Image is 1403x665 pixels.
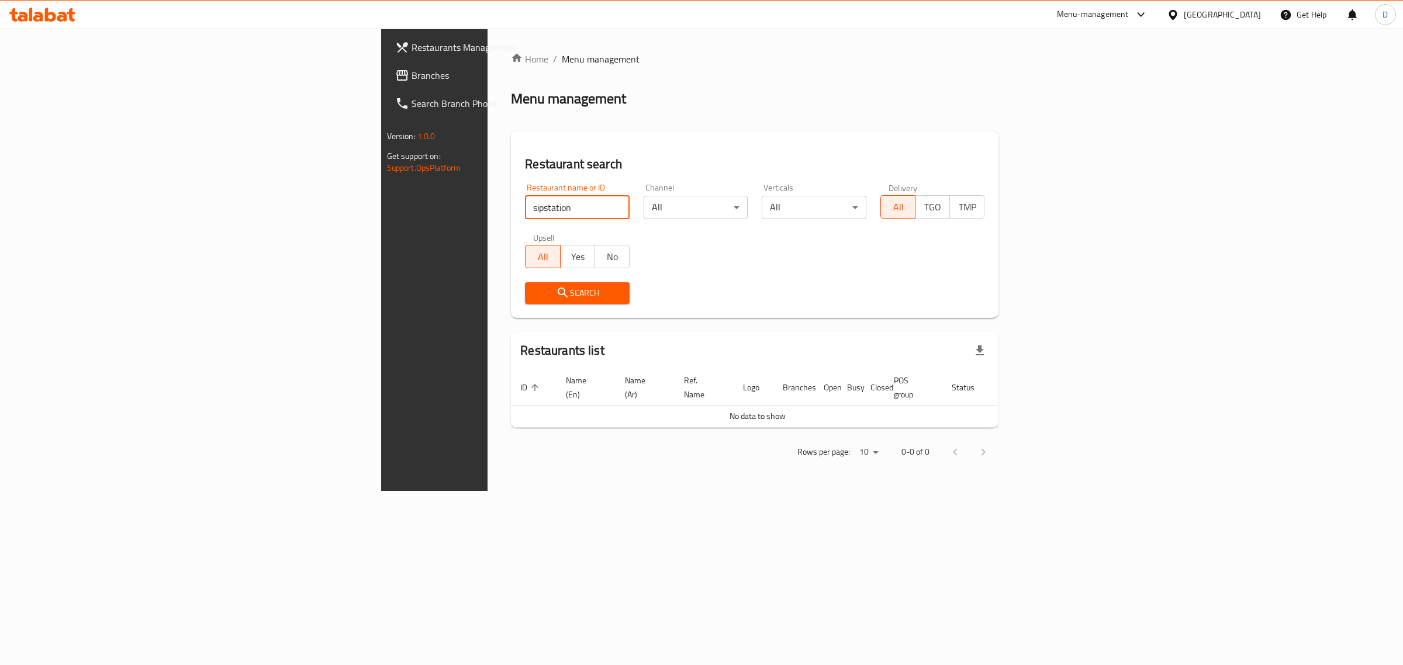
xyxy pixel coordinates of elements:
a: Search Branch Phone [386,89,616,117]
button: All [525,245,560,268]
label: Upsell [533,233,555,241]
span: Status [952,380,990,394]
span: Yes [565,248,590,265]
span: All [886,199,911,216]
th: Branches [773,370,814,406]
span: D [1383,8,1388,21]
button: Yes [560,245,595,268]
h2: Restaurants list [520,342,604,359]
button: Search [525,282,630,304]
div: All [762,196,866,219]
div: Rows per page: [855,444,883,461]
a: Restaurants Management [386,33,616,61]
span: Name (En) [566,373,602,401]
nav: breadcrumb [511,52,998,66]
a: Support.OpsPlatform [387,160,461,175]
button: All [880,195,915,219]
span: Search [534,286,620,300]
button: No [595,245,630,268]
th: Closed [861,370,884,406]
span: 1.0.0 [417,129,436,144]
button: TMP [949,195,984,219]
th: Open [814,370,838,406]
span: Restaurants Management [412,40,606,54]
th: Busy [838,370,861,406]
label: Delivery [889,183,918,192]
p: 0-0 of 0 [901,445,929,459]
table: enhanced table [511,370,1044,428]
span: No data to show [730,408,786,424]
span: Name (Ar) [625,373,661,401]
span: POS group [894,373,928,401]
a: Branches [386,61,616,89]
th: Logo [734,370,773,406]
input: Search for restaurant name or ID.. [525,196,630,219]
span: Get support on: [387,148,441,164]
span: No [600,248,625,265]
span: TMP [955,199,980,216]
span: Branches [412,68,606,82]
h2: Restaurant search [525,155,984,173]
span: All [530,248,555,265]
span: Version: [387,129,416,144]
span: ID [520,380,542,394]
div: All [644,196,748,219]
span: TGO [920,199,945,216]
div: [GEOGRAPHIC_DATA] [1184,8,1261,21]
p: Rows per page: [797,445,850,459]
button: TGO [915,195,950,219]
span: Search Branch Phone [412,96,606,110]
span: Ref. Name [684,373,720,401]
div: Export file [966,337,994,365]
div: Menu-management [1057,8,1129,22]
